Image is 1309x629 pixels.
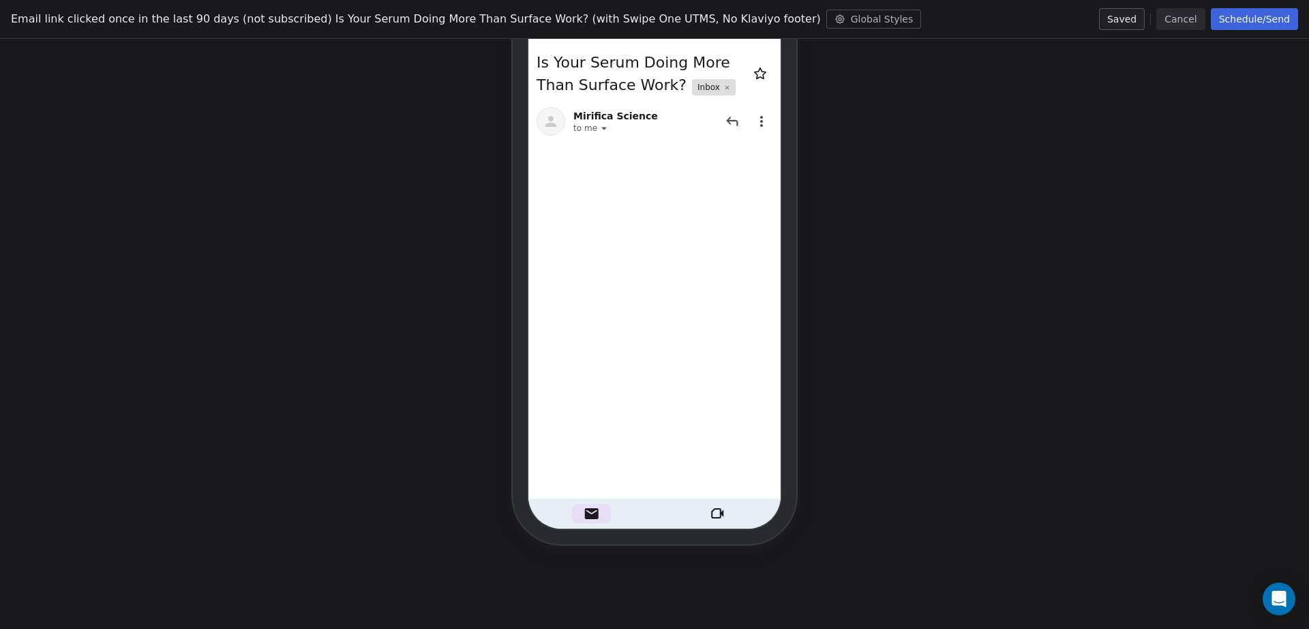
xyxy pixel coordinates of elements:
button: Schedule/Send [1211,8,1298,30]
span: to me [573,123,597,134]
span: Email link clicked once in the last 90 days (not subscribed) Is Your Serum Doing More Than Surfac... [11,11,821,27]
button: Global Styles [826,10,922,29]
iframe: HTML Preview [528,141,781,500]
span: Mirifica Science [573,109,658,123]
div: Open Intercom Messenger [1263,583,1295,615]
button: Cancel [1156,8,1205,30]
span: Is Your Serum Doing More Than Surface Work? [537,54,730,93]
span: Inbox [697,82,720,93]
button: Saved [1099,8,1145,30]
